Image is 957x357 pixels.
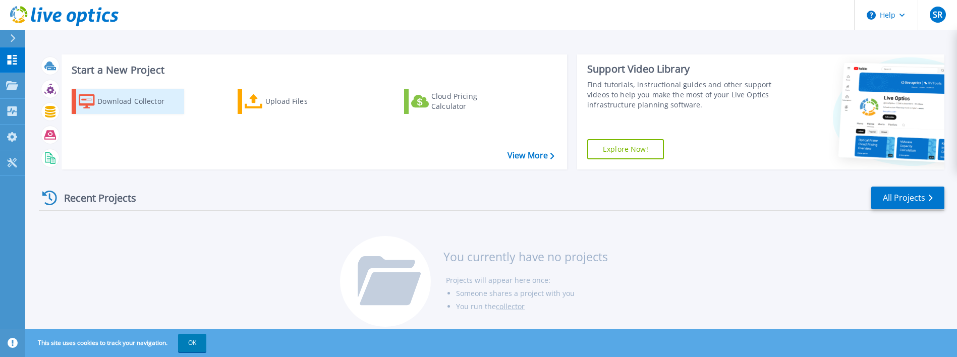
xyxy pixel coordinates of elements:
li: Projects will appear here once: [446,274,608,287]
li: You run the [456,300,608,313]
a: All Projects [871,187,944,209]
button: OK [178,334,206,352]
div: Download Collector [97,91,178,111]
h3: Start a New Project [72,65,554,76]
div: Support Video Library [587,63,774,76]
a: Explore Now! [587,139,664,159]
a: collector [496,302,525,311]
a: Cloud Pricing Calculator [404,89,517,114]
a: View More [508,151,554,160]
li: Someone shares a project with you [456,287,608,300]
div: Recent Projects [39,186,150,210]
a: Download Collector [72,89,184,114]
div: Upload Files [265,91,346,111]
div: Cloud Pricing Calculator [431,91,512,111]
h3: You currently have no projects [443,251,608,262]
span: SR [933,11,942,19]
span: This site uses cookies to track your navigation. [28,334,206,352]
a: Upload Files [238,89,350,114]
div: Find tutorials, instructional guides and other support videos to help you make the most of your L... [587,80,774,110]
